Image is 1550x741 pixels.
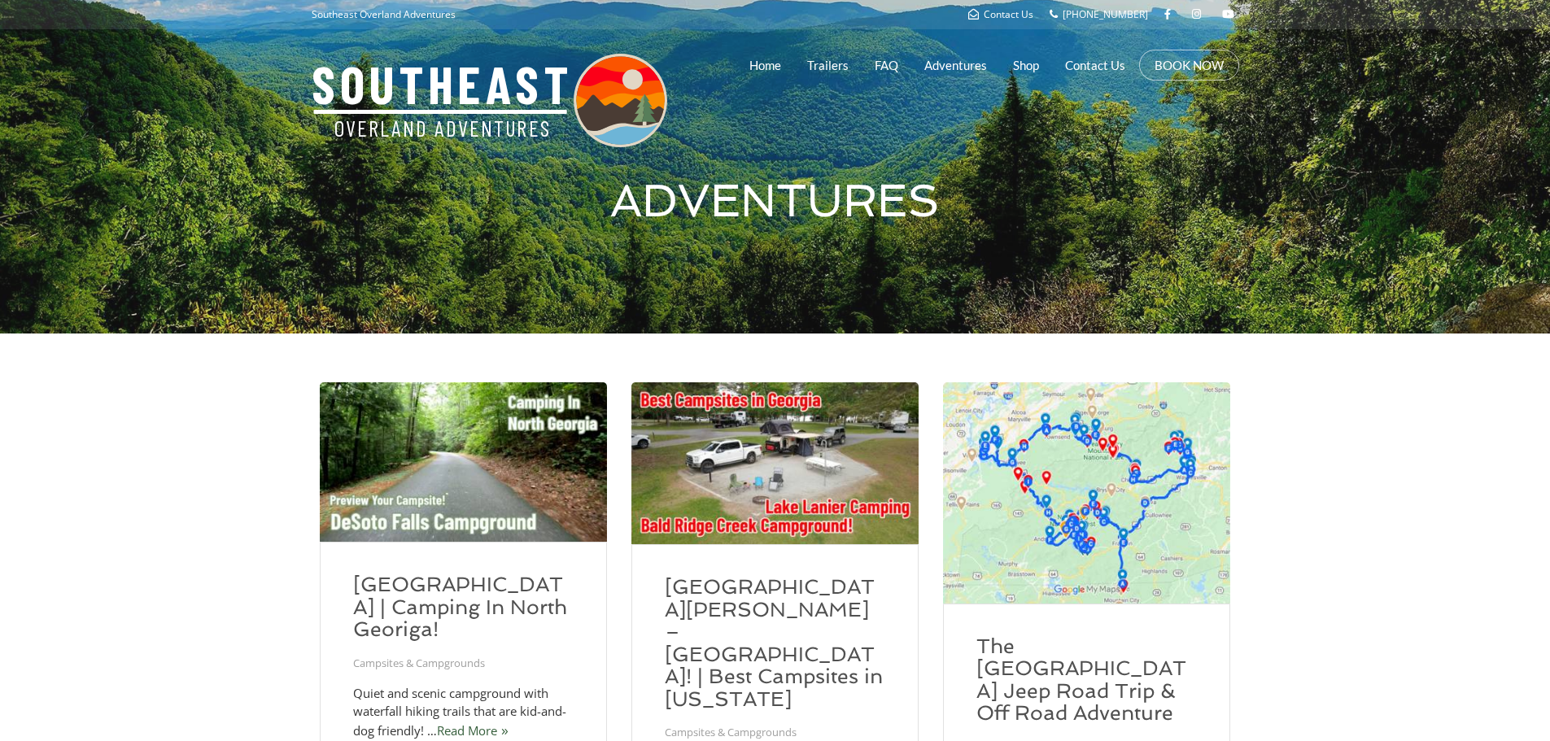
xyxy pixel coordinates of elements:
[353,573,567,641] a: [GEOGRAPHIC_DATA] | Camping In North Georiga!
[1155,57,1224,73] a: BOOK NOW
[749,45,781,85] a: Home
[631,382,919,544] img: best-campsites-in-georgia-lake-lanier-camping-bald-ridge-campground.jpg
[320,382,607,542] img: DeSoto-Falls-Campground-YouTube-Thumbnail.jpg
[984,7,1033,21] span: Contact Us
[353,656,485,670] a: Campsites & Campgrounds
[437,722,509,739] a: Read More
[312,54,667,147] img: Southeast Overland Adventures
[1050,7,1148,21] a: [PHONE_NUMBER]
[968,7,1033,21] a: Contact Us
[1063,7,1148,21] span: [PHONE_NUMBER]
[976,634,1186,726] a: The [GEOGRAPHIC_DATA] Jeep Road Trip & Off Road Adventure
[1013,45,1039,85] a: Shop
[943,382,1230,604] img: Great-Smoky-Mountains-Jeep-Road-Trip-And-Off-Road-Adventure-Featured-Image.jpg
[924,45,987,85] a: Adventures
[353,685,574,741] p: Quiet and scenic campground with waterfall hiking trails that are kid-and-dog friendly! …
[665,575,883,711] a: [GEOGRAPHIC_DATA][PERSON_NAME] – [GEOGRAPHIC_DATA]! | Best Campsites in [US_STATE]
[312,4,456,25] p: Southeast Overland Adventures
[875,45,898,85] a: FAQ
[324,176,1227,226] h1: ADVENTURES
[665,725,797,739] a: Campsites & Campgrounds
[807,45,849,85] a: Trailers
[1065,45,1125,85] a: Contact Us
